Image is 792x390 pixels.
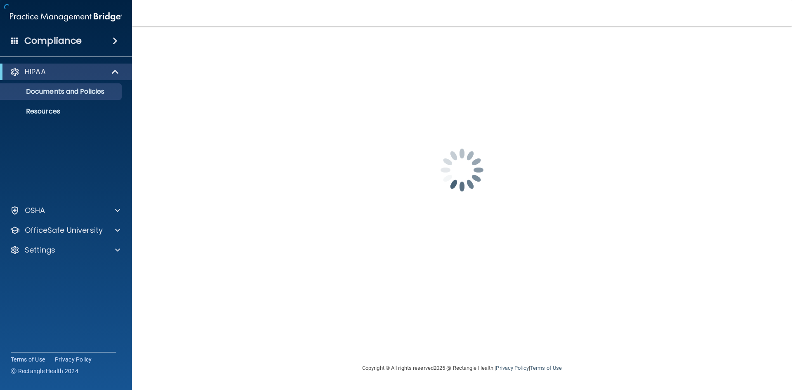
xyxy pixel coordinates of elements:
[10,245,120,255] a: Settings
[25,206,45,215] p: OSHA
[10,67,120,77] a: HIPAA
[24,35,82,47] h4: Compliance
[11,367,78,375] span: Ⓒ Rectangle Health 2024
[10,9,122,25] img: PMB logo
[55,355,92,364] a: Privacy Policy
[530,365,562,371] a: Terms of Use
[496,365,528,371] a: Privacy Policy
[10,206,120,215] a: OSHA
[5,107,118,116] p: Resources
[421,129,503,211] img: spinner.e123f6fc.gif
[11,355,45,364] a: Terms of Use
[25,67,46,77] p: HIPAA
[5,87,118,96] p: Documents and Policies
[25,245,55,255] p: Settings
[25,225,103,235] p: OfficeSafe University
[10,225,120,235] a: OfficeSafe University
[311,355,613,381] div: Copyright © All rights reserved 2025 @ Rectangle Health | |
